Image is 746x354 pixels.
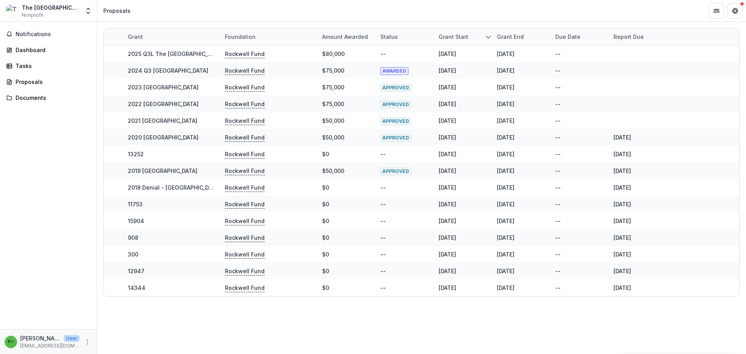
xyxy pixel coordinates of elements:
[380,134,411,142] span: APPROVED
[322,284,329,292] div: $0
[128,251,138,258] a: 300
[614,201,631,208] a: [DATE]
[485,34,492,40] svg: sorted descending
[551,28,609,45] div: Due Date
[225,183,265,192] p: Rockwell Fund
[317,33,373,41] div: Amount awarded
[380,167,411,175] span: APPROVED
[555,100,561,108] div: --
[709,3,724,19] button: Partners
[551,33,585,41] div: Due Date
[555,83,561,91] div: --
[128,101,199,107] a: 2022 [GEOGRAPHIC_DATA]
[123,28,220,45] div: Grant
[614,151,631,157] a: [DATE]
[497,50,514,58] div: [DATE]
[220,33,260,41] div: Foundation
[22,3,80,12] div: The [GEOGRAPHIC_DATA]
[220,28,317,45] div: Foundation
[64,335,80,342] p: User
[434,28,492,45] div: Grant start
[376,33,403,41] div: Status
[3,28,94,40] button: Notifications
[439,150,456,158] div: [DATE]
[439,267,456,275] div: [DATE]
[3,59,94,72] a: Tasks
[439,167,456,175] div: [DATE]
[322,150,329,158] div: $0
[497,183,514,192] div: [DATE]
[497,83,514,91] div: [DATE]
[322,117,344,125] div: $50,000
[497,133,514,141] div: [DATE]
[497,234,514,242] div: [DATE]
[128,201,143,208] a: 11753
[225,167,265,175] p: Rockwell Fund
[555,200,561,208] div: --
[322,250,329,258] div: $0
[497,167,514,175] div: [DATE]
[225,150,265,159] p: Rockwell Fund
[128,151,144,157] a: 13252
[439,100,456,108] div: [DATE]
[555,66,561,75] div: --
[492,28,551,45] div: Grant end
[380,67,408,75] span: AWARDED
[22,12,44,19] span: Nonprofit
[225,83,265,92] p: Rockwell Fund
[16,94,87,102] div: Documents
[100,5,134,16] nav: breadcrumb
[614,234,631,241] a: [DATE]
[614,251,631,258] a: [DATE]
[497,217,514,225] div: [DATE]
[439,200,456,208] div: [DATE]
[128,67,208,74] a: 2024 Q3 [GEOGRAPHIC_DATA]
[555,234,561,242] div: --
[225,133,265,142] p: Rockwell Fund
[380,217,386,225] div: --
[439,83,456,91] div: [DATE]
[555,117,561,125] div: --
[439,50,456,58] div: [DATE]
[83,3,94,19] button: Open entity switcher
[3,91,94,104] a: Documents
[497,250,514,258] div: [DATE]
[128,218,144,224] a: 15904
[322,66,344,75] div: $75,000
[225,66,265,75] p: Rockwell Fund
[128,268,145,274] a: 12947
[439,250,456,258] div: [DATE]
[6,5,19,17] img: The Montrose Center
[497,117,514,125] div: [DATE]
[8,339,14,344] div: Kelly Nicholls <grants@montrosecenter.org>
[555,150,561,158] div: --
[128,184,221,191] a: 2018 Denial - [GEOGRAPHIC_DATA]
[16,62,87,70] div: Tasks
[614,184,631,191] a: [DATE]
[380,117,411,125] span: APPROVED
[376,28,434,45] div: Status
[322,83,344,91] div: $75,000
[16,78,87,86] div: Proposals
[128,234,138,241] a: 908
[322,267,329,275] div: $0
[128,117,197,124] a: 2021 [GEOGRAPHIC_DATA]
[609,28,667,45] div: Report Due
[103,7,131,15] div: Proposals
[225,284,265,292] p: Rockwell Fund
[380,101,411,108] span: APPROVED
[380,284,386,292] div: --
[322,234,329,242] div: $0
[439,183,456,192] div: [DATE]
[380,267,386,275] div: --
[317,28,376,45] div: Amount awarded
[380,200,386,208] div: --
[322,167,344,175] div: $50,000
[555,267,561,275] div: --
[225,217,265,225] p: Rockwell Fund
[322,133,344,141] div: $50,000
[83,337,92,347] button: More
[614,167,631,174] a: [DATE]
